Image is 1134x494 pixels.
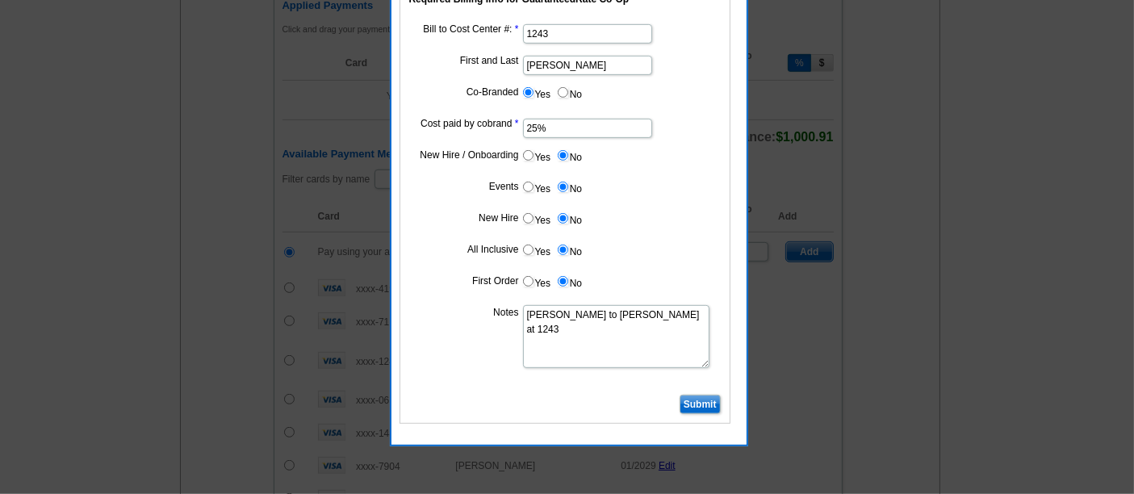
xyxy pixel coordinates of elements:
[521,83,551,102] label: Yes
[811,119,1134,494] iframe: LiveChat chat widget
[558,245,568,255] input: No
[556,83,582,102] label: No
[523,213,534,224] input: Yes
[412,22,519,36] label: Bill to Cost Center #:
[412,211,519,225] label: New Hire
[521,146,551,165] label: Yes
[523,150,534,161] input: Yes
[521,272,551,291] label: Yes
[558,87,568,98] input: No
[523,276,534,287] input: Yes
[556,178,582,196] label: No
[558,150,568,161] input: No
[521,178,551,196] label: Yes
[523,182,534,192] input: Yes
[521,241,551,259] label: Yes
[558,213,568,224] input: No
[412,274,519,288] label: First Order
[412,116,519,131] label: Cost paid by cobrand
[558,276,568,287] input: No
[412,148,519,162] label: New Hire / Onboarding
[412,85,519,99] label: Co-Branded
[412,242,519,257] label: All Inclusive
[556,209,582,228] label: No
[412,53,519,68] label: First and Last
[558,182,568,192] input: No
[556,146,582,165] label: No
[412,179,519,194] label: Events
[680,395,721,414] input: Submit
[523,245,534,255] input: Yes
[523,87,534,98] input: Yes
[556,272,582,291] label: No
[521,209,551,228] label: Yes
[556,241,582,259] label: No
[412,305,519,320] label: Notes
